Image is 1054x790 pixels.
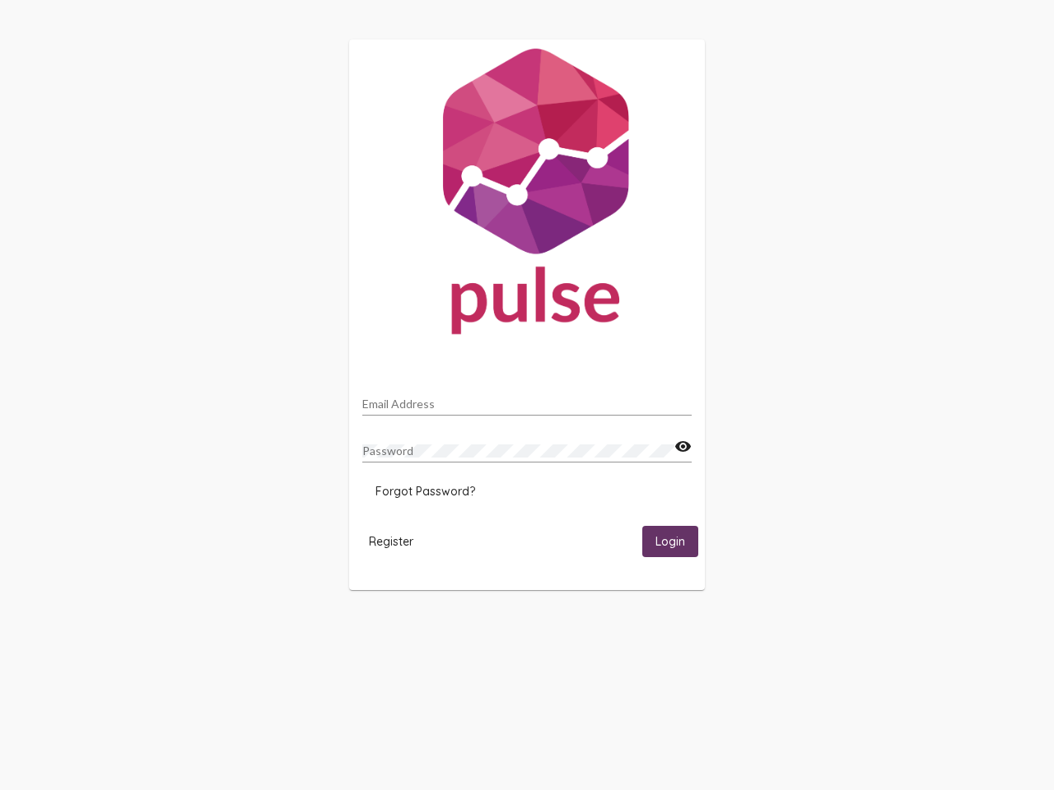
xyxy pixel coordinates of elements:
[655,535,685,550] span: Login
[375,484,475,499] span: Forgot Password?
[362,476,488,506] button: Forgot Password?
[674,437,692,457] mat-icon: visibility
[356,526,427,556] button: Register
[349,39,705,351] img: Pulse For Good Logo
[642,526,698,556] button: Login
[369,534,413,549] span: Register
